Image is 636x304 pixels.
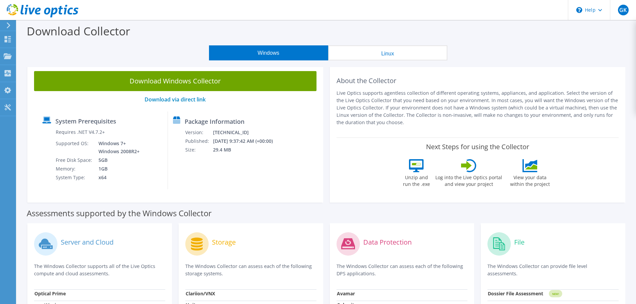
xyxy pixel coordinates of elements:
[401,172,432,188] label: Unzip and run the .exe
[337,77,619,85] h2: About the Collector
[576,7,582,13] svg: \n
[93,139,141,156] td: Windows 7+ Windows 2008R2+
[337,263,468,277] p: The Windows Collector can assess each of the following DPS applications.
[61,239,114,246] label: Server and Cloud
[55,173,93,182] td: System Type:
[212,239,236,246] label: Storage
[27,210,212,217] label: Assessments supported by the Windows Collector
[185,263,316,277] p: The Windows Collector can assess each of the following storage systems.
[363,239,412,246] label: Data Protection
[55,118,116,124] label: System Prerequisites
[435,172,502,188] label: Log into the Live Optics portal and view your project
[34,71,316,91] a: Download Windows Collector
[93,173,141,182] td: x64
[93,165,141,173] td: 1GB
[328,45,447,60] button: Linux
[186,290,215,297] strong: Clariion/VNX
[185,145,213,154] td: Size:
[426,143,529,151] label: Next Steps for using the Collector
[55,165,93,173] td: Memory:
[93,156,141,165] td: 5GB
[145,96,206,103] a: Download via direct link
[34,263,165,277] p: The Windows Collector supports all of the Live Optics compute and cloud assessments.
[213,128,282,137] td: [TECHNICAL_ID]
[488,290,543,297] strong: Dossier File Assessment
[185,118,244,125] label: Package Information
[337,89,619,126] p: Live Optics supports agentless collection of different operating systems, appliances, and applica...
[55,156,93,165] td: Free Disk Space:
[213,137,282,145] td: [DATE] 9:37:42 AM (+00:00)
[213,145,282,154] td: 29.4 MB
[337,290,355,297] strong: Avamar
[34,290,66,297] strong: Optical Prime
[618,5,629,15] span: GK
[185,128,213,137] td: Version:
[487,263,619,277] p: The Windows Collector can provide file level assessments.
[514,239,524,246] label: File
[552,292,559,296] tspan: NEW!
[185,137,213,145] td: Published:
[55,139,93,156] td: Supported OS:
[209,45,328,60] button: Windows
[506,172,554,188] label: View your data within the project
[56,129,105,135] label: Requires .NET V4.7.2+
[27,23,130,39] label: Download Collector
